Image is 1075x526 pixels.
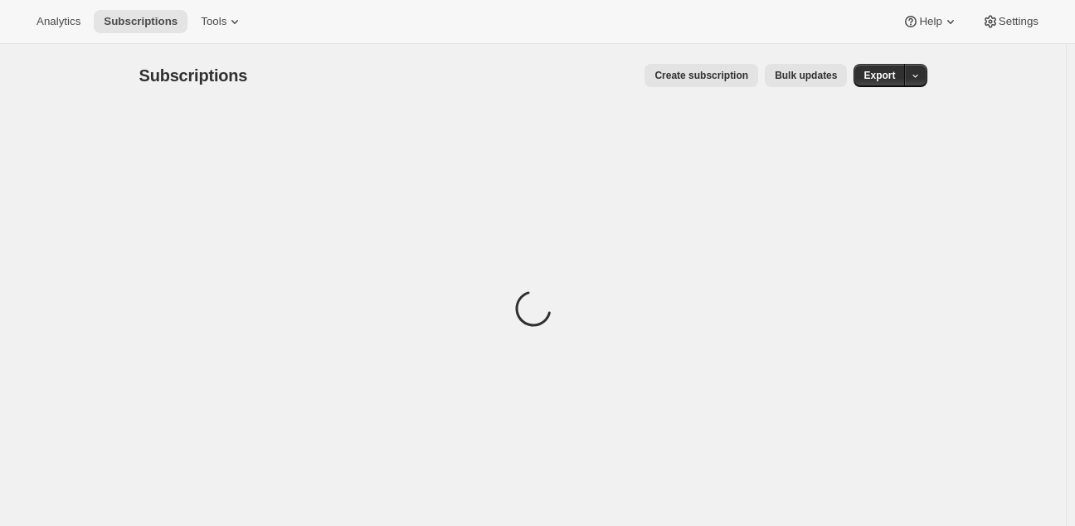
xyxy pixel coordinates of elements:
button: Help [893,10,968,33]
span: Settings [999,15,1039,28]
button: Export [854,64,905,87]
span: Create subscription [654,69,748,82]
span: Export [863,69,895,82]
button: Settings [972,10,1048,33]
span: Bulk updates [775,69,837,82]
span: Subscriptions [139,66,248,85]
button: Create subscription [645,64,758,87]
span: Analytics [36,15,80,28]
span: Subscriptions [104,15,178,28]
span: Help [919,15,941,28]
span: Tools [201,15,226,28]
button: Tools [191,10,253,33]
button: Analytics [27,10,90,33]
button: Bulk updates [765,64,847,87]
button: Subscriptions [94,10,187,33]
